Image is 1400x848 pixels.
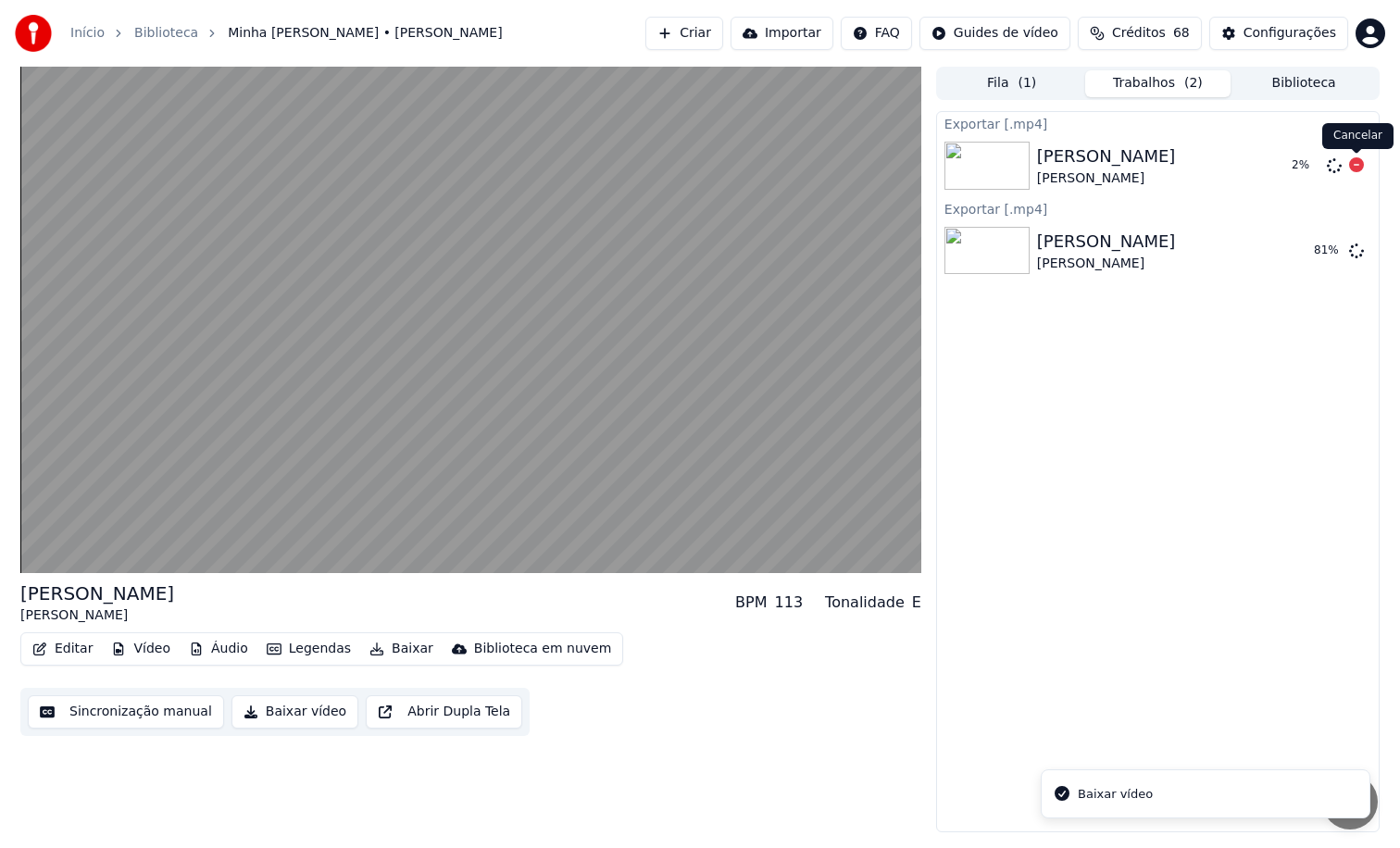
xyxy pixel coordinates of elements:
div: [PERSON_NAME] [1037,143,1176,169]
button: Importar [731,17,833,50]
button: Baixar vídeo [231,695,358,729]
button: Vídeo [104,636,178,662]
div: Configurações [1244,24,1336,43]
button: FAQ [841,17,912,50]
div: [PERSON_NAME] [20,606,174,625]
button: Abrir Dupla Tela [366,695,522,729]
span: Créditos [1112,24,1166,43]
div: BPM [735,592,767,614]
button: Sincronização manual [28,695,224,729]
button: Biblioteca [1231,70,1377,97]
div: [PERSON_NAME] [20,580,174,606]
a: Biblioteca [134,24,198,43]
div: Cancelar [1322,123,1394,149]
div: 2 % [1292,158,1319,173]
img: youka [15,15,52,52]
button: Trabalhos [1085,70,1231,97]
div: Biblioteca em nuvem [474,640,612,658]
button: Fila [939,70,1085,97]
button: Áudio [181,636,256,662]
div: [PERSON_NAME] [1037,169,1176,188]
div: 81 % [1314,243,1342,258]
span: Minha [PERSON_NAME] • [PERSON_NAME] [228,24,503,43]
button: Guides de vídeo [919,17,1070,50]
div: Baixar vídeo [1078,785,1153,804]
span: ( 2 ) [1184,74,1203,93]
button: Créditos68 [1078,17,1202,50]
a: Início [70,24,105,43]
button: Baixar [362,636,441,662]
button: Criar [645,17,723,50]
span: 68 [1173,24,1190,43]
div: [PERSON_NAME] [1037,255,1176,273]
div: Tonalidade [825,592,905,614]
div: Exportar [.mp4] [937,112,1379,134]
div: Exportar [.mp4] [937,197,1379,219]
div: [PERSON_NAME] [1037,229,1176,255]
span: ( 1 ) [1018,74,1036,93]
button: Configurações [1209,17,1348,50]
div: E [912,592,921,614]
button: Editar [25,636,100,662]
button: Legendas [259,636,358,662]
div: 113 [775,592,804,614]
nav: breadcrumb [70,24,503,43]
